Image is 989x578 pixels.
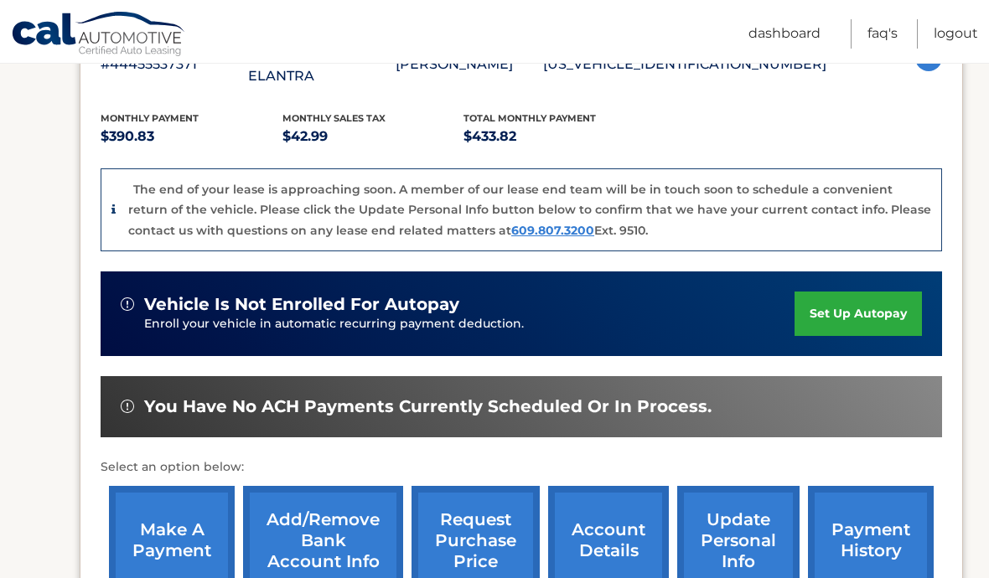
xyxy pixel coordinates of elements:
p: [PERSON_NAME] [396,53,543,76]
p: 2023 Hyundai ELANTRA [248,41,396,88]
span: vehicle is not enrolled for autopay [144,294,459,315]
img: alert-white.svg [121,297,134,311]
img: alert-white.svg [121,400,134,413]
p: $390.83 [101,125,282,148]
span: You have no ACH payments currently scheduled or in process. [144,396,712,417]
a: Dashboard [748,19,821,49]
span: Monthly sales Tax [282,112,386,124]
p: $42.99 [282,125,464,148]
p: Enroll your vehicle in automatic recurring payment deduction. [144,315,795,333]
a: set up autopay [795,292,922,336]
a: Logout [934,19,978,49]
p: Select an option below: [101,457,942,477]
a: Cal Automotive [11,11,187,59]
span: Total Monthly Payment [463,112,596,124]
p: [US_VEHICLE_IDENTIFICATION_NUMBER] [543,53,826,76]
p: #44455537371 [101,53,248,76]
a: FAQ's [867,19,898,49]
p: $433.82 [463,125,645,148]
span: Monthly Payment [101,112,199,124]
a: 609.807.3200 [511,223,594,238]
p: The end of your lease is approaching soon. A member of our lease end team will be in touch soon t... [128,182,931,238]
